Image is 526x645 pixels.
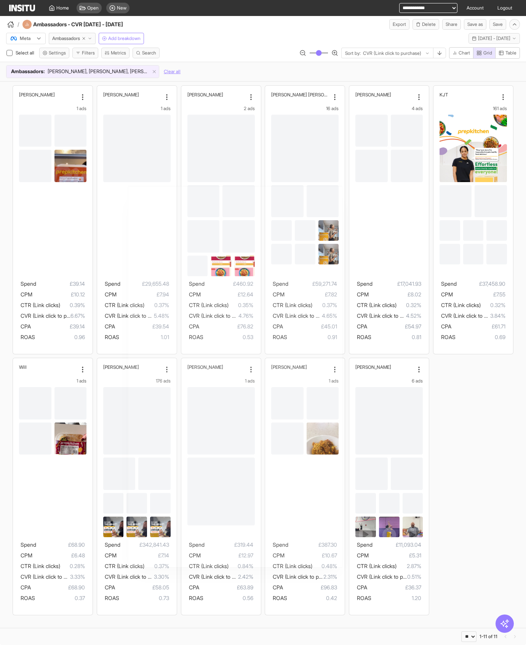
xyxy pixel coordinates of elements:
[441,291,453,298] span: CPM
[357,595,371,601] span: ROAS
[456,333,505,342] span: 0.69
[21,291,32,298] span: CPM
[108,35,141,42] span: Add breakdown
[357,573,424,580] span: CVR (Link click to purchase)
[490,311,505,320] span: 3.84%
[115,322,169,331] span: £39.54
[459,50,470,56] span: Chart
[273,280,288,287] span: Spend
[355,364,414,370] div: Ash Watson
[489,19,506,30] button: Save
[440,106,507,112] div: 161 ads
[238,572,253,581] span: 2.42%
[273,323,283,330] span: CPA
[481,301,505,310] span: 0.32%
[31,322,85,331] span: £39.14
[18,21,19,28] span: /
[103,92,161,98] div: Corey
[21,584,31,591] span: CPA
[117,551,169,560] span: £7.14
[271,364,307,370] h2: [PERSON_NAME]
[505,50,516,56] span: Table
[16,50,36,56] span: Select all
[367,322,421,331] span: £54.97
[101,48,130,58] button: Metrics
[273,595,287,601] span: ROAS
[271,106,339,112] div: 16 ads
[189,584,199,591] span: CPA
[345,50,361,56] span: Sort by:
[87,5,99,11] span: Open
[355,378,423,384] div: 6 ads
[441,302,481,308] span: CTR (Link clicks)
[189,291,201,298] span: CPM
[56,5,69,11] span: Home
[355,106,423,112] div: 4 ads
[119,333,169,342] span: 1.01
[105,584,115,591] span: CPA
[48,68,149,75] span: [PERSON_NAME], [PERSON_NAME], [PERSON_NAME], [PERSON_NAME], [PERSON_NAME], [PERSON_NAME], Sporty ...
[201,551,253,560] span: £12.97
[6,66,159,78] div: Ambassadors:[PERSON_NAME], [PERSON_NAME], [PERSON_NAME], [PERSON_NAME], [PERSON_NAME], [PERSON_NA...
[103,378,171,384] div: 176 ads
[373,279,421,288] span: £17,041.93
[187,106,255,112] div: 2 ads
[440,92,448,98] h2: KJT
[21,280,36,287] span: Spend
[103,364,139,370] h2: [PERSON_NAME]
[35,333,85,342] span: 0.96
[105,302,144,308] span: CTR (Link clicks)
[457,279,505,288] span: £37,458.90
[22,20,144,29] div: Ambassadors - CVR April - Sept 2025
[442,19,461,30] button: Share
[312,301,337,310] span: 0.37%
[478,35,510,42] span: [DATE] - [DATE]
[103,364,161,370] div: Eddie
[357,541,373,548] span: Spend
[19,364,77,370] div: Will
[271,364,329,370] div: Vanessa
[49,50,66,56] span: Settings
[105,323,115,330] span: CPA
[389,19,409,30] button: Export
[21,323,31,330] span: CPA
[271,378,339,384] div: 1 ads
[441,334,456,340] span: ROAS
[357,312,424,319] span: CVR (Link click to purchase)
[287,333,337,342] span: 0.91
[70,572,85,581] span: 3.33%
[271,92,329,98] div: Sarah Louise Pratt
[187,364,246,370] div: John
[371,594,421,603] span: 1.20
[120,279,169,288] span: £29,655.48
[117,290,169,299] span: £7.94
[189,312,256,319] span: CVR (Link click to purchase)
[33,21,144,28] h4: Ambassadors - CVR [DATE] - [DATE]
[189,541,205,548] span: Spend
[271,92,329,98] h2: [PERSON_NAME] [PERSON_NAME]
[189,280,205,287] span: Spend
[357,552,369,559] span: CPM
[105,541,120,548] span: Spend
[273,312,339,319] span: CVR (Link click to purchase)
[287,594,337,603] span: 0.42
[49,33,96,44] button: Ambassadors
[357,302,396,308] span: CTR (Link clicks)
[21,573,87,580] span: CVR (Link click to purchase)
[441,323,451,330] span: CPA
[357,291,369,298] span: CPM
[355,364,391,370] h2: [PERSON_NAME]
[21,312,87,319] span: CVR (Link click to purchase)
[32,290,85,299] span: £10.12
[133,48,160,58] button: Search
[105,291,117,298] span: CPM
[36,279,85,288] span: £39.14
[115,583,169,592] span: £58.05
[468,33,520,44] button: [DATE] - [DATE]
[21,595,35,601] span: ROAS
[72,48,98,58] button: Filters
[189,573,256,580] span: CVR (Link click to purchase)
[407,572,421,581] span: 0.51%
[412,19,439,30] button: Delete
[201,290,253,299] span: £12.64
